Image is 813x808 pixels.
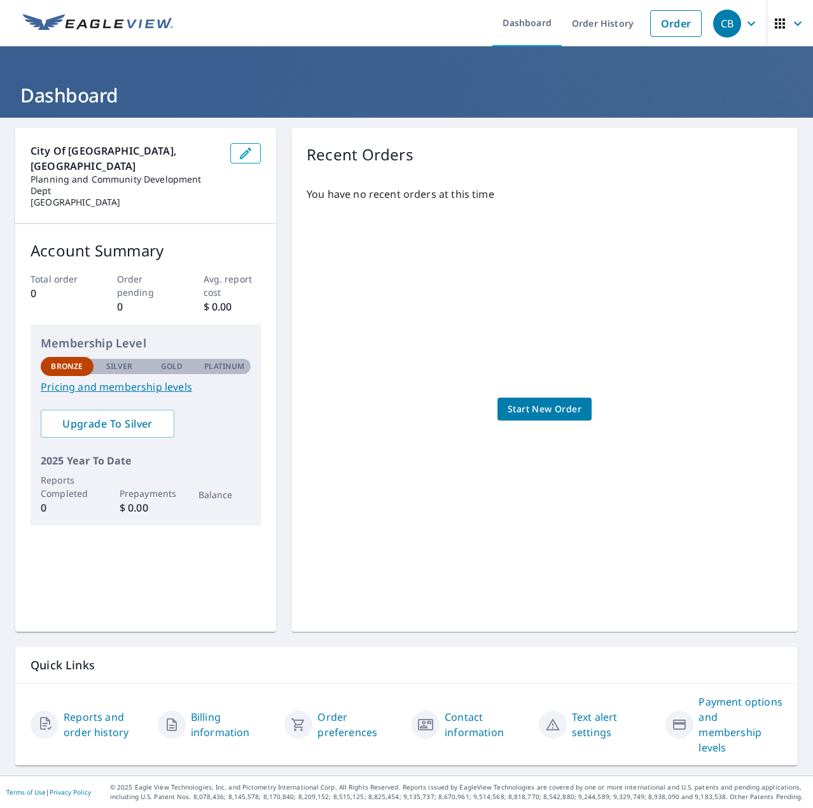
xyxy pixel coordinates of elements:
[106,361,133,372] p: Silver
[497,398,592,421] a: Start New Order
[41,453,251,468] p: 2025 Year To Date
[31,239,261,262] p: Account Summary
[31,286,88,301] p: 0
[713,10,741,38] div: CB
[445,709,529,740] a: Contact information
[191,709,275,740] a: Billing information
[31,272,88,286] p: Total order
[41,500,94,515] p: 0
[6,788,46,797] a: Terms of Use
[317,709,401,740] a: Order preferences
[31,174,220,197] p: Planning and Community Development Dept
[23,14,173,33] img: EV Logo
[50,788,91,797] a: Privacy Policy
[51,361,83,372] p: Bronze
[204,299,261,314] p: $ 0.00
[41,379,251,394] a: Pricing and membership levels
[41,410,174,438] a: Upgrade To Silver
[204,272,261,299] p: Avg. report cost
[572,709,656,740] a: Text alert settings
[41,335,251,352] p: Membership Level
[64,709,148,740] a: Reports and order history
[15,82,798,108] h1: Dashboard
[31,657,782,673] p: Quick Links
[204,361,244,372] p: Platinum
[307,143,413,166] p: Recent Orders
[120,500,172,515] p: $ 0.00
[31,197,220,208] p: [GEOGRAPHIC_DATA]
[31,143,220,174] p: City of [GEOGRAPHIC_DATA], [GEOGRAPHIC_DATA]
[198,488,251,501] p: Balance
[51,417,164,431] span: Upgrade To Silver
[307,186,782,202] p: You have no recent orders at this time
[6,788,91,796] p: |
[117,272,175,299] p: Order pending
[698,694,782,755] a: Payment options and membership levels
[650,10,702,37] a: Order
[161,361,183,372] p: Gold
[41,473,94,500] p: Reports Completed
[508,401,581,417] span: Start New Order
[110,783,807,802] p: © 2025 Eagle View Technologies, Inc. and Pictometry International Corp. All Rights Reserved. Repo...
[117,299,175,314] p: 0
[120,487,172,500] p: Prepayments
